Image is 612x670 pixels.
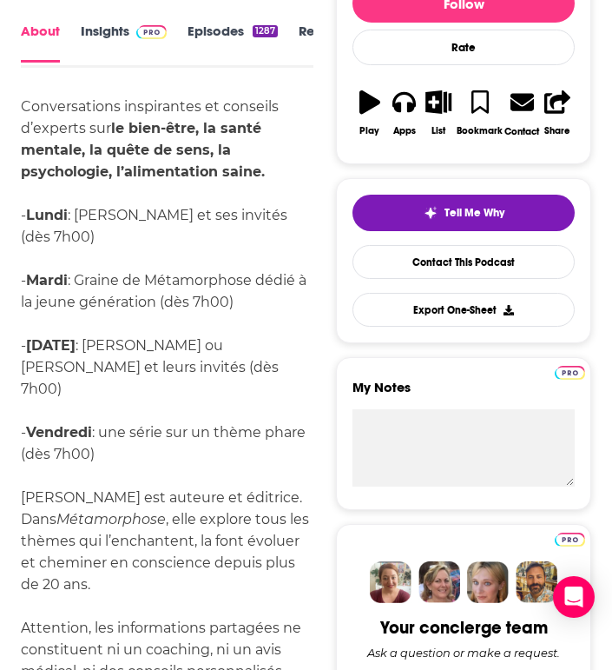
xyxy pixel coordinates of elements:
[555,533,585,547] img: Podchaser Pro
[136,25,167,39] img: Podchaser Pro
[504,125,539,137] div: Contact
[553,576,595,618] div: Open Intercom Messenger
[352,30,575,65] div: Rate
[544,125,570,136] div: Share
[26,272,68,289] strong: Mardi
[21,120,265,180] strong: le bien-être, la santé mentale, la quête de sens, la psychologie, l’alimentation saine.
[431,125,445,136] div: List
[56,511,166,527] em: Métamorphose
[457,125,503,136] div: Bookmark
[21,23,60,63] a: About
[299,23,349,63] a: Reviews
[380,617,548,639] div: Your concierge team
[503,79,540,148] a: Contact
[444,206,504,220] span: Tell Me Why
[555,366,585,380] img: Podchaser Pro
[367,646,560,660] div: Ask a question or make a request.
[516,561,557,603] img: Jon Profile
[26,337,76,354] strong: [DATE]
[555,530,585,547] a: Pro website
[81,23,167,63] a: InsightsPodchaser Pro
[188,23,278,63] a: Episodes1287
[26,424,92,441] strong: Vendredi
[418,561,460,603] img: Barbara Profile
[352,195,575,231] button: tell me why sparkleTell Me Why
[352,79,387,148] button: Play
[26,207,68,223] strong: Lundi
[467,561,509,603] img: Jules Profile
[387,79,422,148] button: Apps
[424,206,438,220] img: tell me why sparkle
[422,79,457,147] button: List
[370,561,411,603] img: Sydney Profile
[555,363,585,380] a: Pro website
[352,245,575,279] a: Contact This Podcast
[253,25,278,37] div: 1287
[352,293,575,327] button: Export One-Sheet
[352,379,575,409] label: My Notes
[359,125,379,136] div: Play
[456,79,503,148] button: Bookmark
[540,79,575,148] button: Share
[393,125,416,136] div: Apps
